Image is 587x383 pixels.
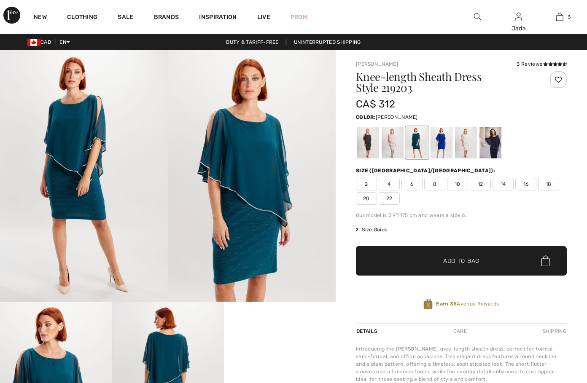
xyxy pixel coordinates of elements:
img: search the website [474,12,481,22]
span: Avenue Rewards [436,300,499,308]
a: Clothing [67,13,97,22]
div: Details [356,324,380,339]
div: Blush [382,127,404,158]
span: Inspiration [199,13,237,22]
div: 3 Reviews [517,60,567,68]
span: CA$ 312 [356,98,395,110]
span: 22 [379,192,400,205]
video: Your browser does not support the video tag. [224,302,336,358]
div: Care [446,324,474,339]
img: 1ère Avenue [3,7,20,24]
div: Ivory [455,127,477,158]
img: My Bag [556,12,563,22]
span: 6 [401,178,423,190]
img: Bag.svg [541,255,550,266]
a: Live [257,13,270,21]
span: EN [59,39,70,45]
img: My Info [515,12,522,22]
span: 12 [470,178,491,190]
a: [PERSON_NAME] [356,61,398,67]
span: 14 [493,178,514,190]
img: Knee-Length Sheath Dress Style 219203. 2 [168,50,336,302]
span: 18 [538,178,559,190]
span: 4 [379,178,400,190]
span: 16 [515,178,536,190]
h1: Knee-length Sheath Dress Style 219203 [356,71,532,93]
a: Brands [154,13,179,22]
div: Our model is 5'9"/175 cm and wears a size 6. [356,212,567,219]
div: Midnight [479,127,501,158]
span: 3 [568,13,571,21]
span: 20 [356,192,377,205]
span: 8 [424,178,445,190]
div: Jada [498,24,539,33]
div: Black [357,127,379,158]
a: Sale [118,13,133,22]
span: 10 [447,178,468,190]
button: Add to Bag [356,246,567,276]
div: Royal [431,127,452,158]
span: 2 [356,178,377,190]
span: [PERSON_NAME] [376,114,418,120]
a: 3 [540,12,580,22]
img: Canadian Dollar [27,39,40,46]
a: Sign In [515,13,522,21]
span: Size Guide [356,226,388,233]
div: Introducing the [PERSON_NAME] knee-length sheath dress, perfect for formal, semi-formal, and offi... [356,345,567,383]
a: New [34,13,47,22]
span: Color: [356,114,376,120]
div: Jade [406,127,428,158]
a: Prom [291,13,307,21]
strong: Earn 35 [436,301,457,307]
div: Size ([GEOGRAPHIC_DATA]/[GEOGRAPHIC_DATA]): [356,167,497,174]
img: Avenue Rewards [423,298,433,310]
span: Add to Bag [443,257,479,265]
span: CAD [27,39,54,45]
